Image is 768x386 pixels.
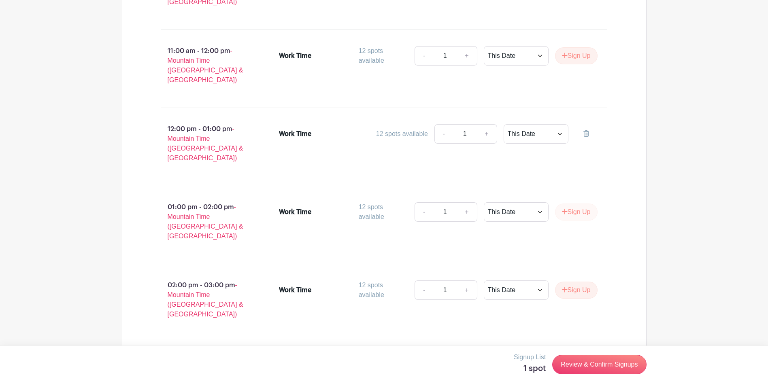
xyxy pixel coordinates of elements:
a: - [434,124,453,144]
p: 11:00 am - 12:00 pm [148,43,266,88]
div: Work Time [279,285,311,295]
span: - Mountain Time ([GEOGRAPHIC_DATA] & [GEOGRAPHIC_DATA]) [168,282,243,318]
a: + [477,124,497,144]
div: 12 spots available [359,46,408,66]
div: Work Time [279,129,311,139]
a: + [457,202,477,222]
a: Review & Confirm Signups [552,355,646,374]
p: 12:00 pm - 01:00 pm [148,121,266,166]
span: - Mountain Time ([GEOGRAPHIC_DATA] & [GEOGRAPHIC_DATA]) [168,204,243,240]
div: Work Time [279,51,311,61]
div: 12 spots available [376,129,428,139]
a: + [457,46,477,66]
a: + [457,280,477,300]
a: - [415,202,433,222]
a: - [415,46,433,66]
div: 12 spots available [359,202,408,222]
div: 12 spots available [359,280,408,300]
h5: 1 spot [514,364,546,373]
p: 01:00 pm - 02:00 pm [148,199,266,244]
div: Work Time [279,207,311,217]
span: - Mountain Time ([GEOGRAPHIC_DATA] & [GEOGRAPHIC_DATA]) [168,125,243,161]
button: Sign Up [555,204,598,221]
a: - [415,280,433,300]
span: - Mountain Time ([GEOGRAPHIC_DATA] & [GEOGRAPHIC_DATA]) [168,47,243,83]
p: 02:00 pm - 03:00 pm [148,277,266,322]
button: Sign Up [555,47,598,64]
p: Signup List [514,352,546,362]
button: Sign Up [555,282,598,299]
